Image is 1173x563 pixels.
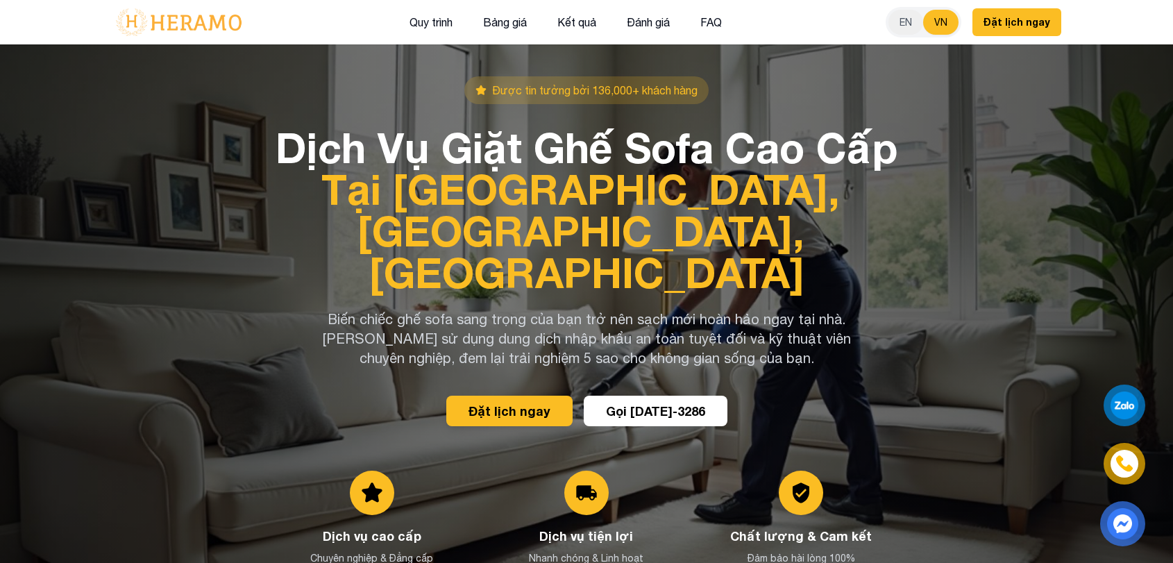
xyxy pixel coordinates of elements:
h3: Dịch vụ tiện lợi [490,526,682,546]
button: Đặt lịch ngay [972,8,1061,36]
button: Kết quả [553,13,600,31]
span: Được tin tưởng bởi 136,000+ khách hàng [492,82,698,99]
button: EN [888,10,923,35]
img: phone-icon [1115,455,1133,473]
h3: Dịch vụ cao cấp [276,526,468,546]
button: Gọi [DATE]-3286 [584,396,727,426]
img: logo-with-text.png [112,8,246,37]
h1: Dịch Vụ Giặt Ghế Sofa Cao Cấp [276,126,897,293]
button: Bảng giá [479,13,531,31]
button: Đặt lịch ngay [446,396,573,426]
h3: Chất lượng & Cam kết [705,526,897,546]
button: Đánh giá [623,13,674,31]
button: FAQ [696,13,726,31]
span: Tại [GEOGRAPHIC_DATA], [GEOGRAPHIC_DATA], [GEOGRAPHIC_DATA] [276,168,897,293]
button: VN [923,10,959,35]
button: Quy trình [405,13,457,31]
p: Biến chiếc ghế sofa sang trọng của bạn trở nên sạch mới hoàn hảo ngay tại nhà. [PERSON_NAME] sử d... [320,310,853,368]
a: phone-icon [1105,444,1144,483]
